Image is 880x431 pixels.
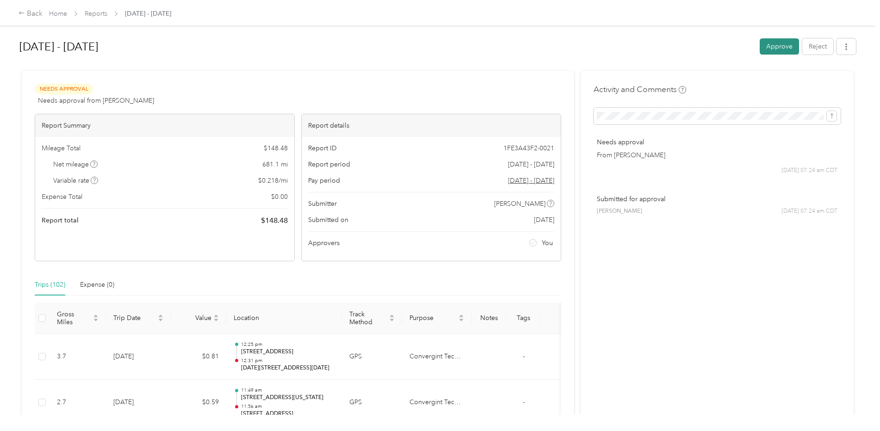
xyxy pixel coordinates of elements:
[534,215,554,225] span: [DATE]
[171,380,226,426] td: $0.59
[402,303,471,334] th: Purpose
[106,380,171,426] td: [DATE]
[781,166,837,175] span: [DATE] 07:24 am CDT
[409,314,457,322] span: Purpose
[57,310,91,326] span: Gross Miles
[402,380,471,426] td: Convergint Technologies
[459,313,464,319] span: caret-up
[494,199,545,209] span: [PERSON_NAME]
[93,317,99,323] span: caret-down
[523,352,525,360] span: -
[308,143,337,153] span: Report ID
[125,9,171,18] span: [DATE] - [DATE]
[241,394,335,402] p: [STREET_ADDRESS][US_STATE]
[342,303,402,334] th: Track Method
[19,36,753,58] h1: Aug 1 - 31, 2025
[261,215,288,226] span: $ 148.48
[508,176,554,185] span: Go to pay period
[308,160,350,169] span: Report period
[50,334,106,380] td: 3.7
[178,314,211,322] span: Value
[42,143,81,153] span: Mileage Total
[802,38,833,55] button: Reject
[760,38,799,55] button: Approve
[113,314,156,322] span: Trip Date
[508,160,554,169] span: [DATE] - [DATE]
[308,176,340,185] span: Pay period
[35,280,65,290] div: Trips (102)
[389,313,395,319] span: caret-up
[523,398,525,406] span: -
[158,313,163,319] span: caret-up
[38,96,154,105] span: Needs approval from [PERSON_NAME]
[42,215,79,225] span: Report total
[213,313,219,319] span: caret-up
[506,303,541,334] th: Tags
[302,114,561,137] div: Report details
[49,10,67,18] a: Home
[342,334,402,380] td: GPS
[503,143,554,153] span: 1FE3A43F2-0021
[241,410,335,418] p: [STREET_ADDRESS]
[389,317,395,323] span: caret-down
[50,303,106,334] th: Gross Miles
[53,160,98,169] span: Net mileage
[542,238,553,248] span: You
[342,380,402,426] td: GPS
[53,176,99,185] span: Variable rate
[213,317,219,323] span: caret-down
[781,207,837,215] span: [DATE] 07:24 am CDT
[85,10,107,18] a: Reports
[828,379,880,431] iframe: Everlance-gr Chat Button Frame
[241,341,335,348] p: 12:25 pm
[241,364,335,372] p: [DATE][STREET_ADDRESS][DATE]
[158,317,163,323] span: caret-down
[597,137,837,147] p: Needs approval
[308,215,348,225] span: Submitted on
[597,207,642,215] span: [PERSON_NAME]
[19,8,43,19] div: Back
[471,303,506,334] th: Notes
[241,403,335,410] p: 11:56 am
[50,380,106,426] td: 2.7
[308,199,337,209] span: Submitter
[349,310,387,326] span: Track Method
[264,143,288,153] span: $ 148.48
[35,114,294,137] div: Report Summary
[106,334,171,380] td: [DATE]
[594,84,686,95] h4: Activity and Comments
[258,176,288,185] span: $ 0.218 / mi
[262,160,288,169] span: 681.1 mi
[459,317,464,323] span: caret-down
[80,280,114,290] div: Expense (0)
[171,303,226,334] th: Value
[241,387,335,394] p: 11:49 am
[241,357,335,364] p: 12:31 pm
[402,334,471,380] td: Convergint Technologies
[42,192,82,202] span: Expense Total
[35,84,93,94] span: Needs Approval
[241,348,335,356] p: [STREET_ADDRESS]
[597,194,837,204] p: Submitted for approval
[226,303,342,334] th: Location
[106,303,171,334] th: Trip Date
[271,192,288,202] span: $ 0.00
[308,238,340,248] span: Approvers
[171,334,226,380] td: $0.81
[597,150,837,160] p: From [PERSON_NAME]
[93,313,99,319] span: caret-up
